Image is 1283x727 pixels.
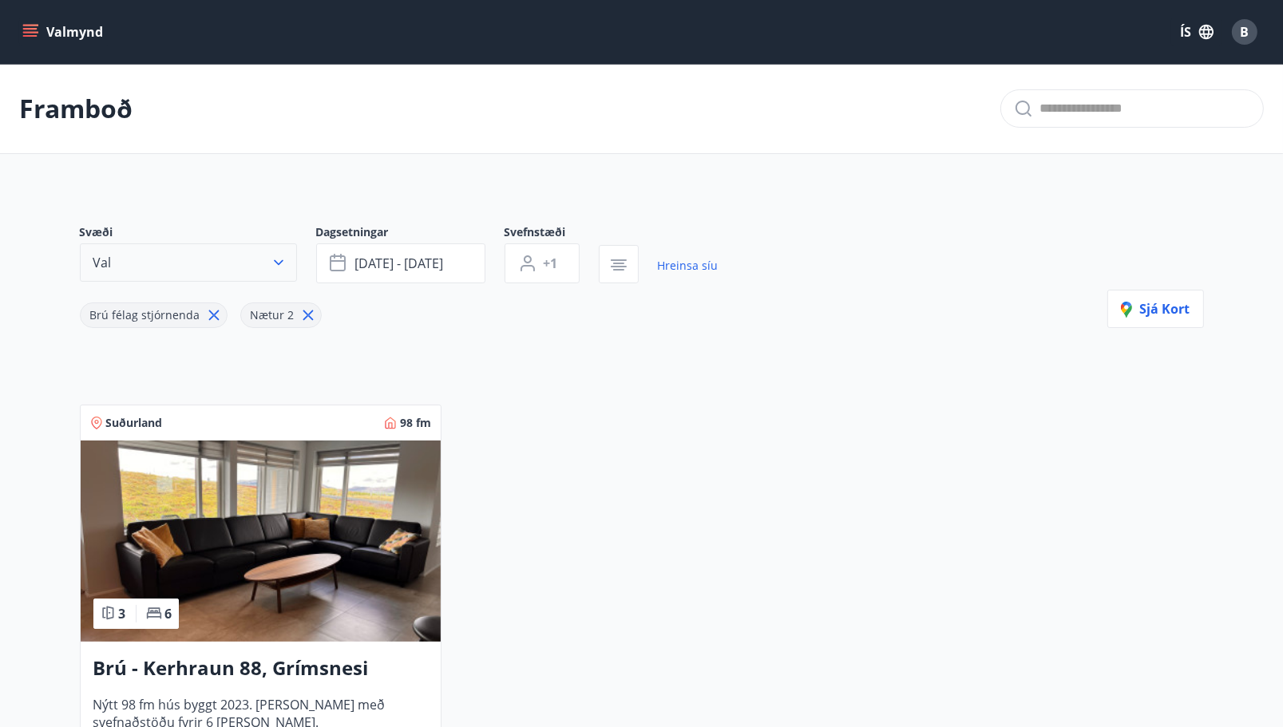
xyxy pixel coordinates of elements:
button: ÍS [1171,18,1222,46]
div: Brú félag stjórnenda [80,302,228,328]
span: [DATE] - [DATE] [355,255,444,272]
button: +1 [505,243,580,283]
button: [DATE] - [DATE] [316,243,485,283]
span: 98 fm [400,415,431,431]
h3: Brú - Kerhraun 88, Grímsnesi (grænt hús) [93,654,428,683]
span: Svæði [80,224,316,243]
span: Nætur 2 [251,307,295,322]
span: Val [93,254,112,271]
p: Framboð [19,91,133,126]
button: menu [19,18,109,46]
button: Sjá kort [1107,290,1204,328]
span: +1 [544,255,558,272]
button: Val [80,243,297,282]
span: B [1241,23,1249,41]
span: Suðurland [106,415,163,431]
span: 3 [119,605,126,622]
a: Hreinsa síu [658,248,719,283]
span: 6 [165,605,172,622]
div: Nætur 2 [240,302,322,328]
span: Svefnstæði [505,224,599,243]
span: Sjá kort [1121,300,1190,318]
span: Dagsetningar [316,224,505,243]
button: B [1226,13,1264,51]
img: Paella dish [81,441,441,642]
span: Brú félag stjórnenda [90,307,200,322]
